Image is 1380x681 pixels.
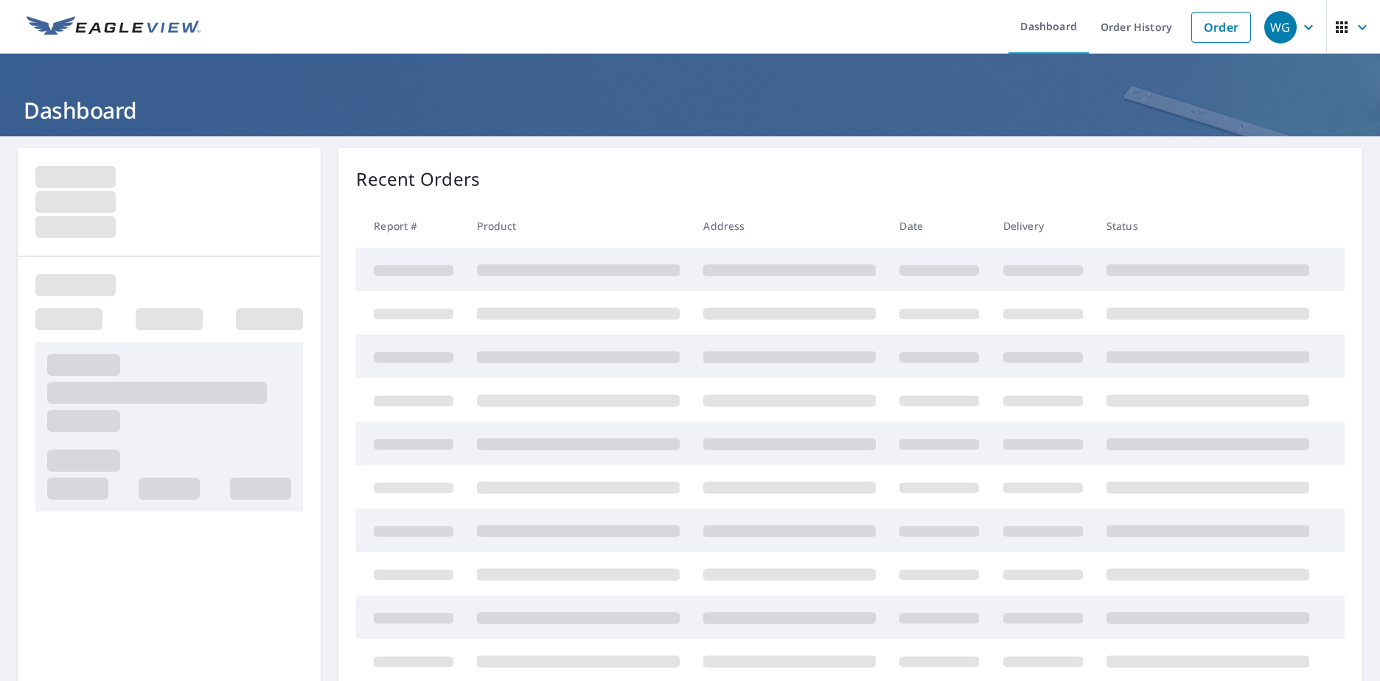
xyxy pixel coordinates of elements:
p: Recent Orders [356,166,480,192]
a: Order [1191,12,1251,43]
img: EV Logo [27,16,201,38]
th: Address [691,204,888,248]
th: Status [1095,204,1321,248]
th: Product [465,204,691,248]
div: WG [1264,11,1297,43]
th: Report # [356,204,465,248]
th: Delivery [992,204,1095,248]
h1: Dashboard [18,95,1362,125]
th: Date [888,204,991,248]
